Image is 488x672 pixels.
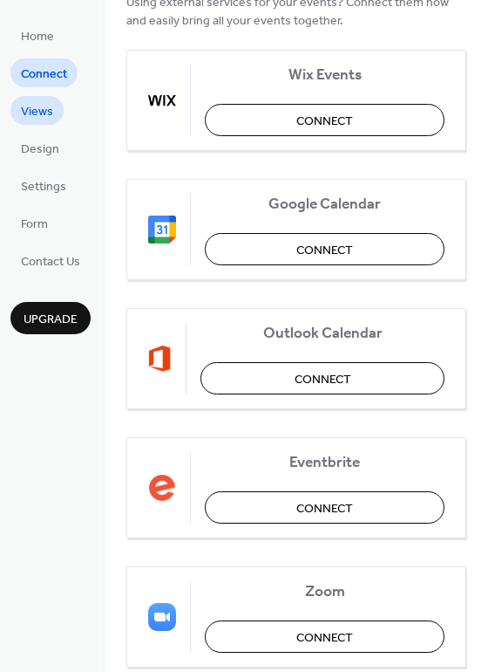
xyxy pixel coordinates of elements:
[148,474,176,502] img: eventbrite
[205,491,444,524] button: Connect
[148,216,176,243] img: google
[205,621,444,653] button: Connect
[10,302,91,334] button: Upgrade
[21,28,54,46] span: Home
[21,65,67,84] span: Connect
[10,96,64,125] a: Views
[148,603,176,631] img: zoom
[295,371,351,389] span: Connect
[10,171,77,200] a: Settings
[205,233,444,265] button: Connect
[296,242,353,260] span: Connect
[10,209,58,237] a: Form
[21,141,59,159] span: Design
[296,500,353,518] span: Connect
[10,134,70,162] a: Design
[148,345,172,373] img: outlook
[24,311,78,329] span: Upgrade
[205,454,444,472] span: Eventbrite
[205,66,444,85] span: Wix Events
[21,216,48,234] span: Form
[205,583,444,601] span: Zoom
[10,246,91,275] a: Contact Us
[148,86,176,114] img: wix
[21,178,66,196] span: Settings
[200,362,444,394] button: Connect
[10,21,64,50] a: Home
[205,195,444,214] span: Google Calendar
[21,103,53,121] span: Views
[10,58,78,87] a: Connect
[21,253,80,271] span: Contact Us
[200,325,444,343] span: Outlook Calendar
[205,104,444,136] button: Connect
[296,629,353,648] span: Connect
[296,113,353,131] span: Connect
